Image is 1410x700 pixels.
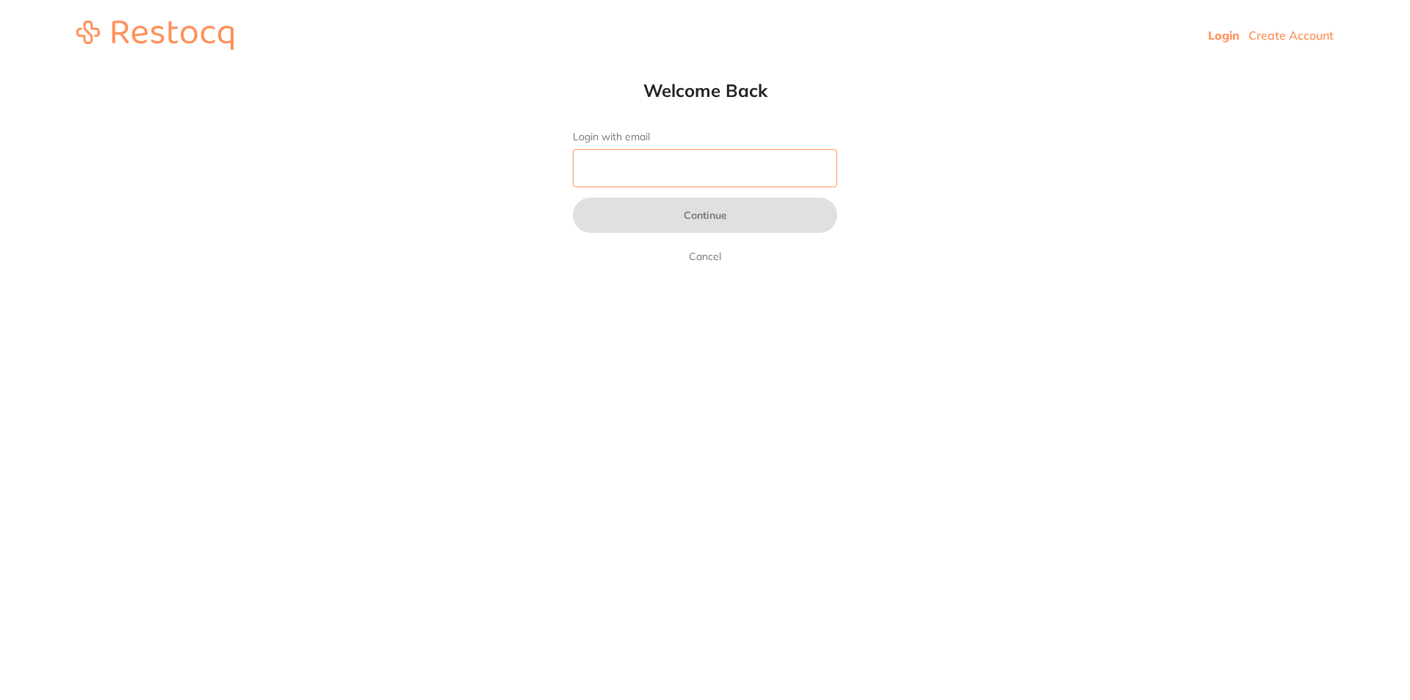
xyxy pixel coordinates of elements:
a: Cancel [686,248,724,265]
button: Continue [573,198,837,233]
a: Login [1208,28,1240,43]
label: Login with email [573,131,837,143]
h1: Welcome Back [543,79,867,101]
a: Create Account [1248,28,1334,43]
img: restocq_logo.svg [76,21,234,50]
